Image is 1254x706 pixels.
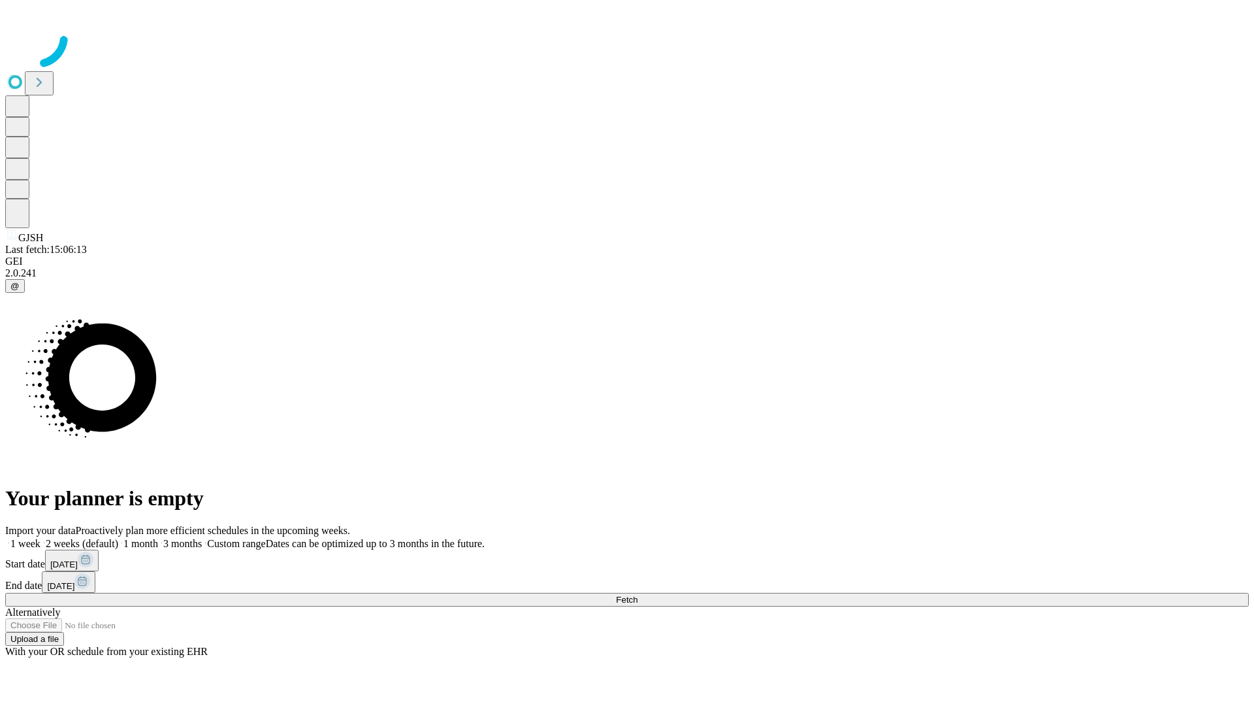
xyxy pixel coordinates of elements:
[50,560,78,569] span: [DATE]
[163,538,202,549] span: 3 months
[5,267,1249,279] div: 2.0.241
[42,571,95,593] button: [DATE]
[46,538,118,549] span: 2 weeks (default)
[123,538,158,549] span: 1 month
[45,550,99,571] button: [DATE]
[5,244,87,255] span: Last fetch: 15:06:13
[5,486,1249,511] h1: Your planner is empty
[5,550,1249,571] div: Start date
[5,256,1249,267] div: GEI
[47,581,74,591] span: [DATE]
[616,595,637,605] span: Fetch
[266,538,485,549] span: Dates can be optimized up to 3 months in the future.
[5,607,60,618] span: Alternatively
[76,525,350,536] span: Proactively plan more efficient schedules in the upcoming weeks.
[5,632,64,646] button: Upload a file
[207,538,265,549] span: Custom range
[5,571,1249,593] div: End date
[5,593,1249,607] button: Fetch
[5,279,25,293] button: @
[5,525,76,536] span: Import your data
[5,646,208,657] span: With your OR schedule from your existing EHR
[10,538,40,549] span: 1 week
[10,281,20,291] span: @
[18,232,43,243] span: GJSH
